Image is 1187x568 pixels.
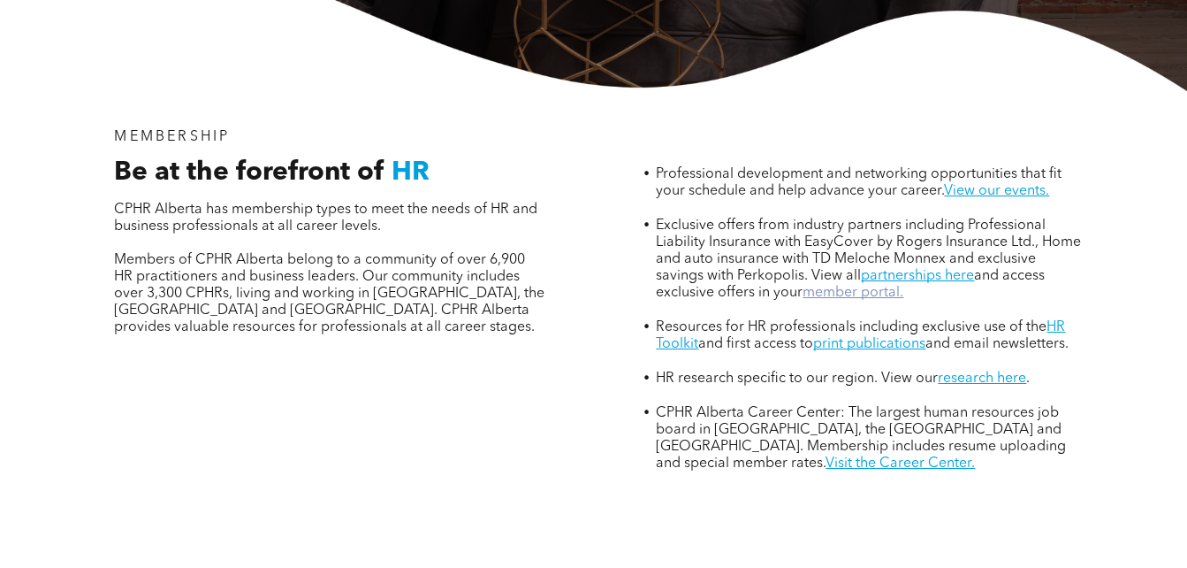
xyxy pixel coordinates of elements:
span: HR research specific to our region. View our [656,372,938,386]
a: partnerships here [861,269,974,283]
span: Be at the forefront of [114,159,384,186]
span: HR [392,159,430,186]
span: and email newsletters. [925,337,1069,351]
a: research here [938,372,1026,386]
a: View our events. [944,184,1049,198]
span: Resources for HR professionals including exclusive use of the [656,320,1046,334]
a: print publications [813,337,925,351]
span: MEMBERSHIP [114,130,230,144]
span: and first access to [698,337,813,351]
span: . [1026,372,1030,386]
span: CPHR Alberta has membership types to meet the needs of HR and business professionals at all caree... [114,203,537,234]
a: member portal. [803,286,903,300]
span: Exclusive offers from industry partners including Professional Liability Insurance with EasyCover... [656,219,1081,283]
span: CPHR Alberta Career Center: The largest human resources job board in [GEOGRAPHIC_DATA], the [GEOG... [656,406,1066,471]
a: Visit the Career Center. [826,457,975,471]
span: Members of CPHR Alberta belong to a community of over 6,900 HR practitioners and business leaders... [114,253,544,334]
span: Professional development and networking opportunities that fit your schedule and help advance you... [656,167,1061,198]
